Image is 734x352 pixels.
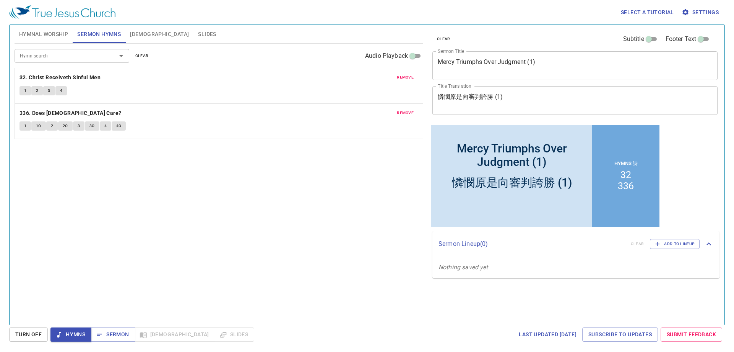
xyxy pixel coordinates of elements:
button: 3 [73,121,84,131]
button: 1 [19,121,31,131]
textarea: Mercy Triumphs Over Judgment (1) [438,58,712,73]
img: True Jesus Church [9,5,115,19]
span: Add to Lineup [655,241,695,247]
a: Submit Feedback [661,327,722,342]
span: remove [397,110,414,116]
span: 2 [51,123,53,129]
button: 1C [31,121,46,131]
span: Settings [683,8,719,17]
span: Sermon [97,330,129,339]
button: 2 [46,121,58,131]
button: clear [131,51,153,61]
button: Settings [680,5,722,20]
div: Sermon Lineup(0)clearAdd to Lineup [432,231,719,257]
span: 1 [24,123,26,129]
span: Turn Off [15,330,42,339]
span: 1 [24,87,26,94]
button: 2 [31,86,43,95]
span: 2 [36,87,38,94]
span: 1C [36,123,41,129]
span: Subscribe to Updates [588,330,652,339]
a: Last updated [DATE] [516,327,580,342]
span: 4 [104,123,107,129]
p: Sermon Lineup ( 0 ) [438,239,625,249]
span: Subtitle [623,34,644,44]
span: 4C [116,123,122,129]
span: Slides [198,29,216,39]
span: 2C [63,123,68,129]
a: Subscribe to Updates [582,327,658,342]
button: Hymns [50,327,91,342]
button: 4 [55,86,67,95]
button: Turn Off [9,327,48,342]
button: Add to Lineup [650,239,700,249]
b: 32. Christ Receiveth Sinful Men [19,73,101,82]
span: Last updated [DATE] [519,330,576,339]
span: remove [397,74,414,81]
span: clear [437,36,450,43]
span: Select a tutorial [621,8,674,17]
button: 32. Christ Receiveth Sinful Men [19,73,102,82]
textarea: 憐憫原是向審判誇勝 (1) [438,93,712,108]
span: Audio Playback [365,51,408,61]
span: Footer Text [666,34,697,44]
span: 4 [60,87,62,94]
button: 336. Does [DEMOGRAPHIC_DATA] Care? [19,108,123,118]
button: 4 [100,121,111,131]
button: 3 [43,86,55,95]
span: clear [135,52,149,59]
span: Submit Feedback [667,330,716,339]
b: 336. Does [DEMOGRAPHIC_DATA] Care? [19,108,122,118]
button: 2C [58,121,73,131]
span: Hymns [57,330,85,339]
button: 4C [112,121,126,131]
iframe: from-child [429,123,661,229]
button: remove [392,108,418,118]
button: Sermon [91,327,135,342]
button: 3C [85,121,99,131]
span: 3 [48,87,50,94]
button: Open [116,51,127,61]
button: Select a tutorial [618,5,677,20]
button: clear [432,34,455,44]
button: remove [392,73,418,82]
button: 1 [19,86,31,95]
span: [DEMOGRAPHIC_DATA] [130,29,189,39]
span: 3C [89,123,95,129]
span: Sermon Hymns [77,29,121,39]
span: 3 [78,123,80,129]
span: Hymnal Worship [19,29,68,39]
i: Nothing saved yet [438,264,488,271]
